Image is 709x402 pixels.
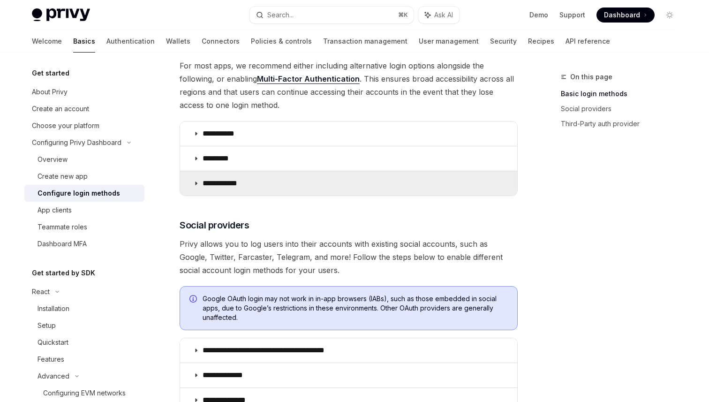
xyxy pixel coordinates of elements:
[251,30,312,53] a: Policies & controls
[32,30,62,53] a: Welcome
[180,237,518,277] span: Privy allows you to log users into their accounts with existing social accounts, such as Google, ...
[38,154,68,165] div: Overview
[559,10,585,20] a: Support
[267,9,294,21] div: Search...
[249,7,414,23] button: Search...⌘K
[566,30,610,53] a: API reference
[38,221,87,233] div: Teammate roles
[32,137,121,148] div: Configuring Privy Dashboard
[596,8,655,23] a: Dashboard
[24,168,144,185] a: Create new app
[24,334,144,351] a: Quickstart
[24,83,144,100] a: About Privy
[180,219,249,232] span: Social providers
[38,337,68,348] div: Quickstart
[561,116,685,131] a: Third-Party auth provider
[38,354,64,365] div: Features
[73,30,95,53] a: Basics
[38,171,88,182] div: Create new app
[38,320,56,331] div: Setup
[24,202,144,219] a: App clients
[24,185,144,202] a: Configure login methods
[203,294,508,322] span: Google OAuth login may not work in in-app browsers (IABs), such as those embedded in social apps,...
[166,30,190,53] a: Wallets
[38,238,87,250] div: Dashboard MFA
[38,188,120,199] div: Configure login methods
[32,8,90,22] img: light logo
[604,10,640,20] span: Dashboard
[24,151,144,168] a: Overview
[24,317,144,334] a: Setup
[32,86,68,98] div: About Privy
[434,10,453,20] span: Ask AI
[180,59,518,112] span: For most apps, we recommend either including alternative login options alongside the following, o...
[561,101,685,116] a: Social providers
[24,300,144,317] a: Installation
[24,351,144,368] a: Features
[24,100,144,117] a: Create an account
[419,30,479,53] a: User management
[662,8,677,23] button: Toggle dark mode
[43,387,126,399] div: Configuring EVM networks
[24,219,144,235] a: Teammate roles
[32,267,95,279] h5: Get started by SDK
[202,30,240,53] a: Connectors
[32,120,99,131] div: Choose your platform
[24,117,144,134] a: Choose your platform
[24,385,144,402] a: Configuring EVM networks
[490,30,517,53] a: Security
[398,11,408,19] span: ⌘ K
[418,7,460,23] button: Ask AI
[529,10,548,20] a: Demo
[32,68,69,79] h5: Get started
[38,371,69,382] div: Advanced
[24,235,144,252] a: Dashboard MFA
[528,30,554,53] a: Recipes
[32,286,50,297] div: React
[561,86,685,101] a: Basic login methods
[38,303,69,314] div: Installation
[189,295,199,304] svg: Info
[570,71,612,83] span: On this page
[38,205,72,216] div: App clients
[106,30,155,53] a: Authentication
[32,103,89,114] div: Create an account
[257,74,360,84] a: Multi-Factor Authentication
[323,30,407,53] a: Transaction management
